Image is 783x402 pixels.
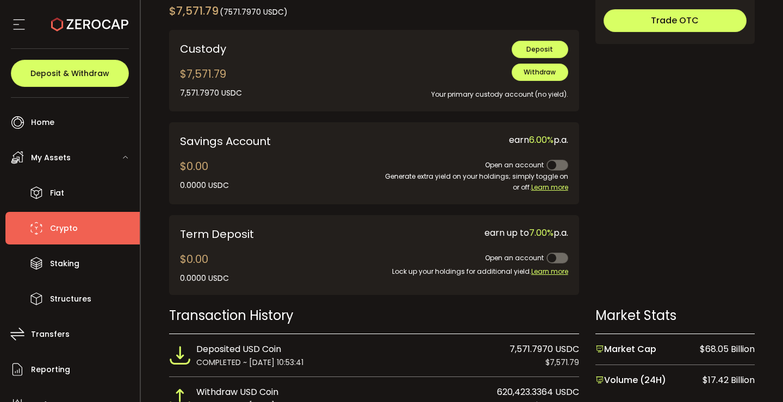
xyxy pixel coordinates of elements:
[595,306,755,325] div: Market Stats
[180,226,335,242] div: Term Deposit
[30,70,109,77] span: Deposit & Withdraw
[31,150,71,166] span: My Assets
[700,342,755,356] span: $68.05 Billion
[509,342,579,356] span: 7,571.7970 USDC
[31,115,54,130] span: Home
[50,221,78,236] span: Crypto
[531,267,568,276] span: Learn more
[484,227,568,239] span: earn up to p.a.
[595,342,656,356] span: Market Cap
[545,356,579,368] span: $7,571.79
[729,350,783,402] iframe: Chat Widget
[169,3,288,19] div: $7,571.79
[180,66,242,99] div: $7,571.79
[220,7,288,17] span: (7571.7970 USDC)
[509,134,568,146] span: earn p.a.
[180,158,229,191] div: $0.00
[31,362,70,378] span: Reporting
[485,253,544,262] span: Open an account
[526,45,553,54] span: Deposit
[50,291,91,307] span: Structures
[169,306,579,325] div: Transaction History
[524,67,556,77] span: Withdraw
[703,373,755,387] span: $17.42 Billion
[604,9,747,32] button: Trade OTC
[531,183,568,192] span: Learn more
[180,87,242,99] div: 7,571.7970 USDC
[11,60,129,87] button: Deposit & Withdraw
[196,356,303,368] span: COMPLETED ~ [DATE] 10:53:41
[180,180,229,191] div: 0.0000 USDC
[512,64,568,81] button: Withdraw
[196,385,278,399] span: Withdraw USD Coin
[351,81,568,100] div: Your primary custody account (no yield).
[180,41,335,57] div: Custody
[529,134,554,146] span: 6.00%
[382,171,568,193] div: Generate extra yield on your holdings; simply toggle on or off.
[180,273,229,284] div: 0.0000 USDC
[485,160,544,169] span: Open an account
[651,14,699,27] span: Trade OTC
[180,133,366,149] div: Savings Account
[31,326,70,342] span: Transfers
[50,185,64,201] span: Fiat
[497,385,579,399] span: 620,423.3364 USDC
[529,227,554,239] span: 7.00%
[196,342,281,356] span: Deposited USD Coin
[180,251,229,284] div: $0.00
[351,266,568,277] div: Lock up your holdings for additional yield.
[595,373,666,387] span: Volume (24H)
[50,256,79,272] span: Staking
[512,41,568,58] button: Deposit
